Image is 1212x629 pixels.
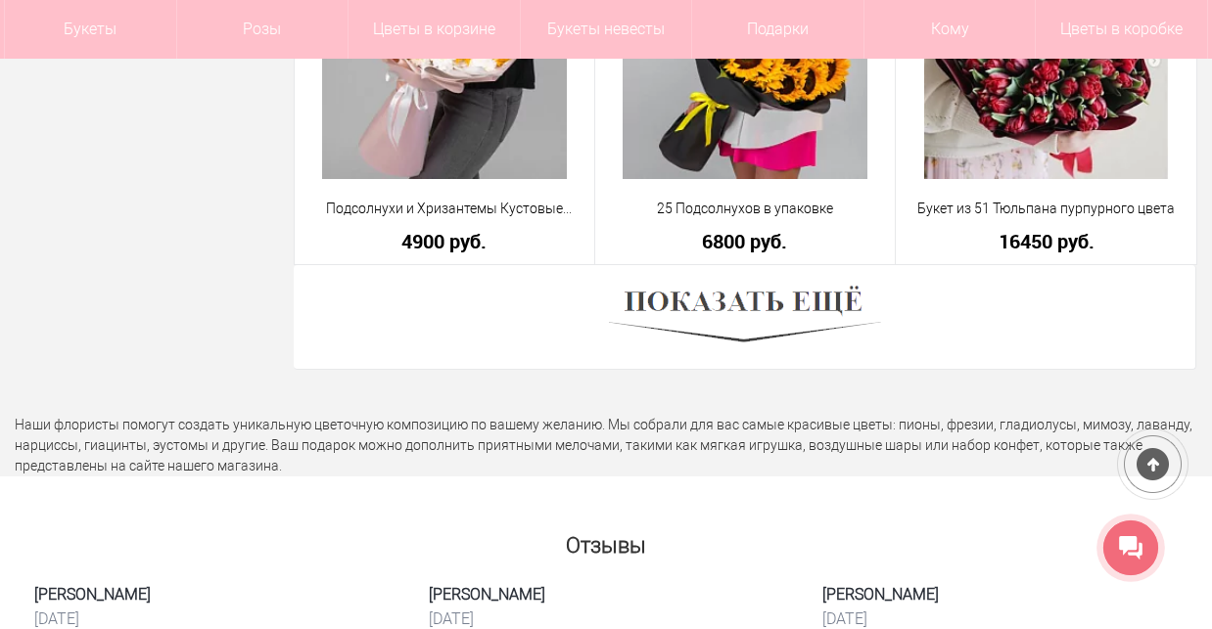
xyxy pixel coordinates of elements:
[307,231,582,251] a: 4900 руб.
[34,583,390,606] span: [PERSON_NAME]
[34,608,390,629] time: [DATE]
[609,280,881,354] img: Показать ещё
[822,608,1178,629] time: [DATE]
[429,608,784,629] time: [DATE]
[909,231,1184,251] a: 16450 руб.
[608,231,883,251] a: 6800 руб.
[15,524,1197,558] h2: Отзывы
[429,583,784,606] span: [PERSON_NAME]
[822,583,1178,606] span: [PERSON_NAME]
[608,199,883,219] a: 25 Подсолнухов в упаковке
[609,308,881,324] a: Показать ещё
[307,199,582,219] a: Подсолнухи и Хризантемы Кустовые Белые
[909,199,1184,219] a: Букет из 51 Тюльпана пурпурного цвета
